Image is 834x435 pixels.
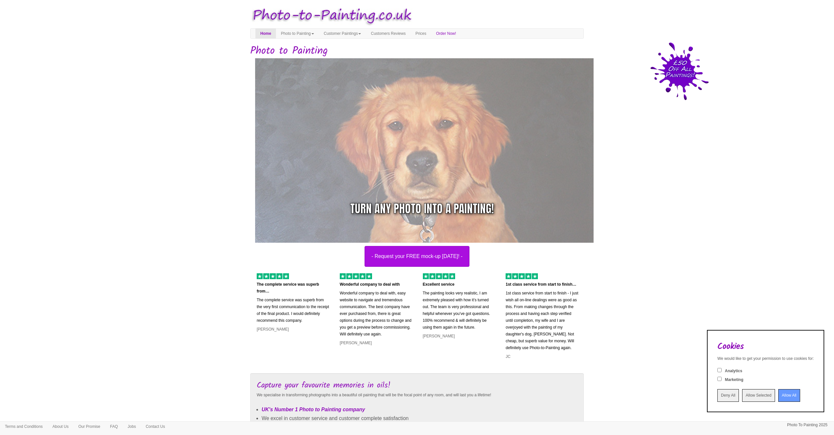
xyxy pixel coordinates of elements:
div: Turn any photo into a painting! [350,200,494,217]
a: Contact Us [141,422,170,431]
a: Prices [410,29,431,38]
a: Customers Reviews [366,29,410,38]
h1: Photo to Painting [250,45,584,57]
input: Deny All [717,389,739,402]
a: Jobs [123,422,141,431]
p: [PERSON_NAME] [423,333,496,340]
iframe: Customer reviews powered by Trustpilot [245,365,589,373]
a: FAQ [105,422,123,431]
label: Analytics [725,368,742,374]
p: The complete service was superb from… [257,281,330,295]
a: Home [255,29,276,38]
p: 1st class service from start to finish… [506,281,579,288]
img: 5 of out 5 stars [340,273,372,279]
li: We excel in customer service and customer complete satisfaction [262,414,577,423]
p: The complete service was superb from the very first communication to the receipt of the final pro... [257,297,330,324]
a: Order Now! [431,29,461,38]
img: 5 of out 5 stars [257,273,289,279]
div: We would like to get your permission to use cookies for: [717,356,814,361]
button: - Request your FREE mock-up [DATE]! - [365,246,469,267]
p: Photo To Painting 2025 [787,422,827,428]
img: 50 pound price drop [650,42,709,100]
em: UK's Number 1 Photo to Painting company [262,407,365,412]
p: 1st class service from start to finish - I just wish all on-line dealings were as good as this. F... [506,290,579,351]
img: dog.jpg [255,58,598,248]
h3: Capture your favourite memories in oils! [257,381,577,390]
input: Allow Selected [742,389,775,402]
img: Photo to Painting [247,3,414,28]
p: [PERSON_NAME] [257,326,330,333]
a: - Request your FREE mock-up [DATE]! - [245,58,589,267]
p: Excellent service [423,281,496,288]
img: 5 of out 5 stars [506,273,538,279]
p: JC [506,353,579,360]
p: Wonderful company to deal with, easy website to navigate and tremendous communication. The best c... [340,290,413,338]
label: Marketing [725,377,743,383]
p: We specialise in transforming photographs into a beautiful oil painting that will be the focal po... [257,392,577,399]
p: [PERSON_NAME] [340,340,413,347]
a: About Us [48,422,73,431]
p: Wonderful company to deal with [340,281,413,288]
p: The painting looks very realistic, I am extremely pleased with how it’s turned out. The team is v... [423,290,496,331]
img: 5 of out 5 stars [423,273,455,279]
a: Photo to Painting [276,29,319,38]
a: Our Promise [73,422,105,431]
input: Allow All [778,389,800,402]
a: Customer Paintings [319,29,366,38]
h2: Cookies [717,342,814,351]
